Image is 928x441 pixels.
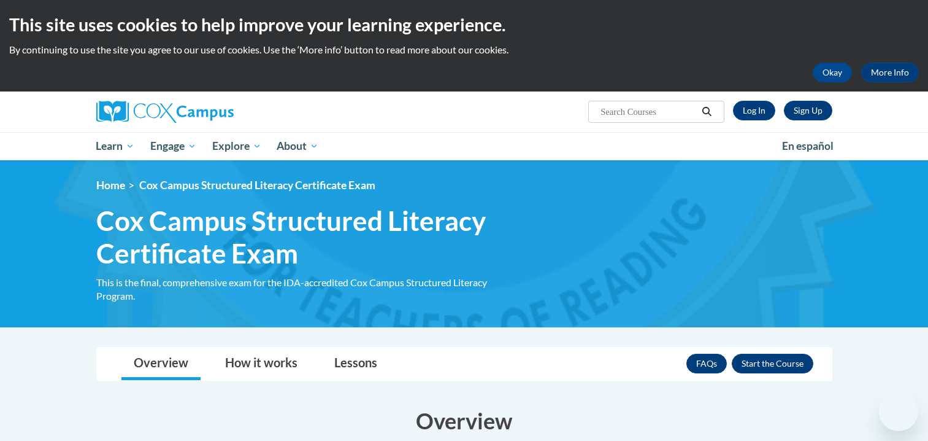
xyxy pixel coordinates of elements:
a: Log In [733,101,775,120]
img: Cox Campus [96,101,234,123]
span: Cox Campus Structured Literacy Certificate Exam [139,179,375,192]
a: More Info [861,63,919,82]
input: Search Courses [599,104,697,119]
a: En español [774,133,842,159]
span: Engage [150,139,196,154]
a: Engage [142,132,204,160]
a: Explore [204,132,269,160]
button: Okay [813,63,852,82]
iframe: Button to launch messaging window [879,392,918,431]
a: Lessons [322,348,389,380]
a: Learn [88,132,143,160]
a: Overview [121,348,201,380]
span: En español [782,139,834,152]
a: How it works [213,348,310,380]
h2: This site uses cookies to help improve your learning experience. [9,12,919,37]
a: Home [96,179,125,192]
button: Search [697,104,716,119]
a: FAQs [686,354,727,373]
span: About [277,139,318,154]
span: Explore [212,139,261,154]
span: Cox Campus Structured Literacy Certificate Exam [96,205,520,270]
a: Register [784,101,832,120]
a: Cox Campus [96,101,329,123]
div: This is the final, comprehensive exam for the IDA-accredited Cox Campus Structured Literacy Program. [96,276,520,303]
button: Enroll [732,354,813,373]
div: Main menu [78,132,851,160]
p: By continuing to use the site you agree to our use of cookies. Use the ‘More info’ button to read... [9,43,919,57]
span: Learn [96,139,134,154]
h3: Overview [96,405,832,436]
a: About [269,132,326,160]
